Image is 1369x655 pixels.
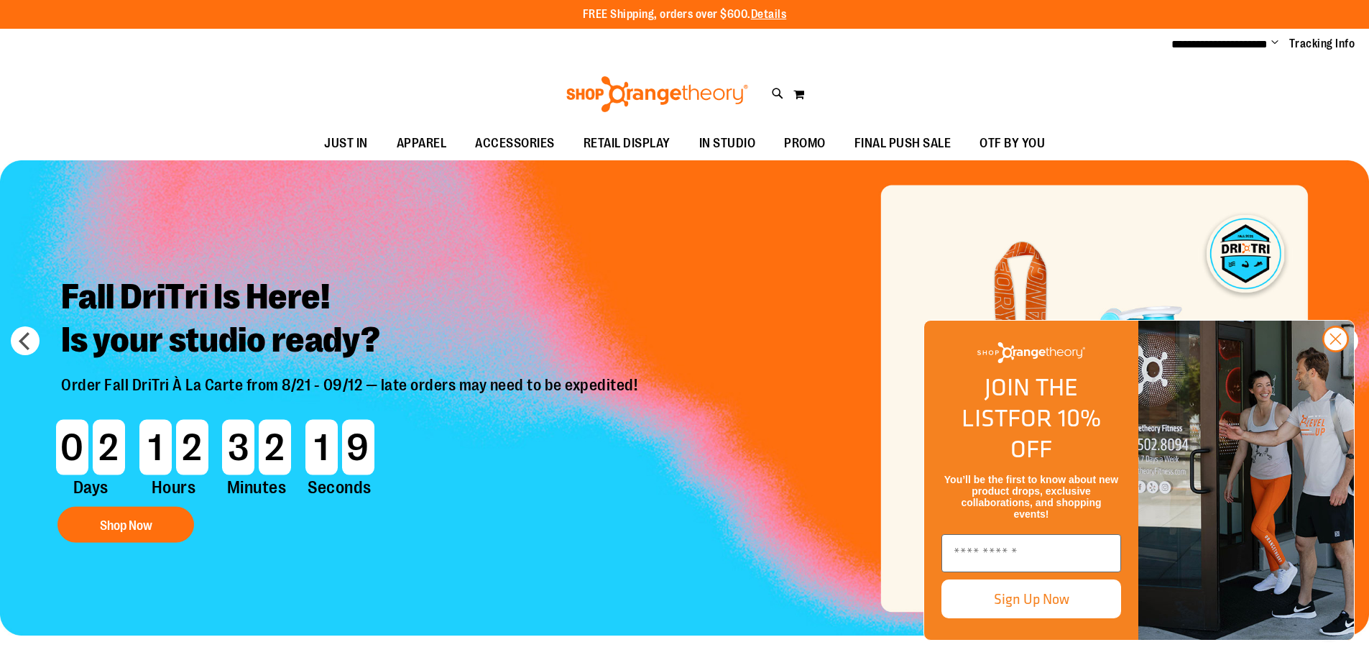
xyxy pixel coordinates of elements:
[751,8,787,21] a: Details
[840,127,966,160] a: FINAL PUSH SALE
[139,420,172,475] span: 1
[93,420,125,475] span: 2
[962,369,1078,436] span: JOIN THE LIST
[220,475,293,500] span: Minutes
[310,127,382,160] a: JUST IN
[397,127,447,160] span: APPAREL
[854,127,951,160] span: FINAL PUSH SALE
[944,474,1118,520] span: You’ll be the first to know about new product drops, exclusive collaborations, and shopping events!
[54,475,127,500] span: Days
[699,127,756,160] span: IN STUDIO
[324,127,368,160] span: JUST IN
[1322,326,1349,352] button: Close dialog
[965,127,1059,160] a: OTF BY YOU
[222,420,254,475] span: 3
[1289,36,1355,52] a: Tracking Info
[461,127,569,160] a: ACCESSORIES
[382,127,461,160] a: APPAREL
[1271,37,1278,51] button: Account menu
[342,420,374,475] span: 9
[303,475,377,500] span: Seconds
[685,127,770,160] a: IN STUDIO
[941,580,1121,618] button: Sign Up Now
[11,326,40,355] button: prev
[979,127,1045,160] span: OTF BY YOU
[56,420,88,475] span: 0
[770,127,840,160] a: PROMO
[977,342,1085,363] img: Shop Orangetheory
[176,420,208,475] span: 2
[584,127,670,160] span: RETAIL DISPLAY
[475,127,555,160] span: ACCESSORIES
[259,420,291,475] span: 2
[50,375,652,412] p: Order Fall DriTri À La Carte from 8/21 - 09/12 — late orders may need to be expedited!
[305,420,338,475] span: 1
[909,306,1369,655] div: FLYOUT Form
[569,127,685,160] a: RETAIL DISPLAY
[1138,321,1354,640] img: Shop Orangtheory
[583,6,787,23] p: FREE Shipping, orders over $600.
[50,264,652,375] h2: Fall DriTri Is Here! Is your studio ready?
[784,127,826,160] span: PROMO
[1008,400,1101,467] span: FOR 10% OFF
[50,264,652,550] a: Fall DriTri Is Here!Is your studio ready? Order Fall DriTri À La Carte from 8/21 - 09/12 — late o...
[941,534,1121,572] input: Enter email
[137,475,211,500] span: Hours
[57,507,194,543] button: Shop Now
[564,76,750,112] img: Shop Orangetheory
